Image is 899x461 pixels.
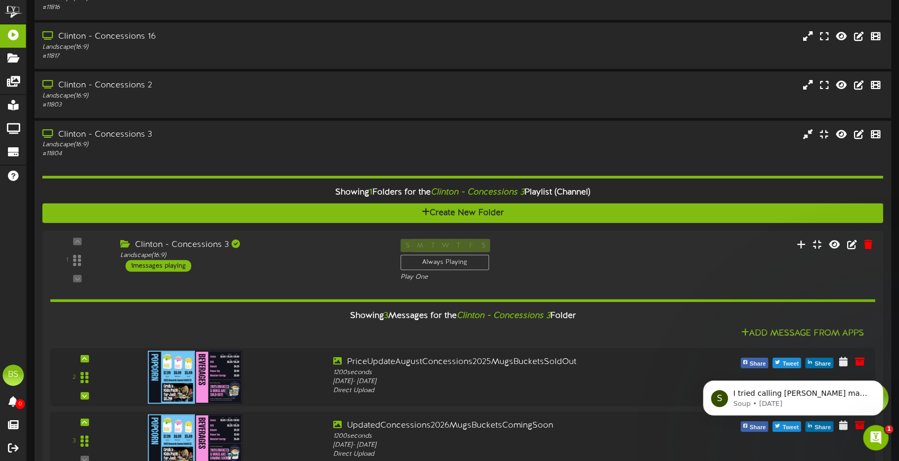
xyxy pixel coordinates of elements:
div: 1200 seconds [333,432,661,441]
iframe: Intercom live chat [863,425,888,450]
button: Add Message From Apps [738,327,867,340]
div: # 11804 [42,149,384,158]
div: # 11816 [42,3,384,12]
div: Landscape ( 16:9 ) [42,140,384,149]
button: Share [805,358,833,368]
span: 0 [15,399,25,409]
div: BS [3,365,24,386]
div: # 11817 [42,52,384,61]
div: Clinton - Concessions 3 [42,129,384,141]
i: Clinton - Concessions 3 [431,188,524,197]
div: Showing Messages for the Folder [42,305,883,327]
div: Clinton - Concessions 16 [42,31,384,43]
div: Direct Upload [333,450,661,459]
iframe: Intercom notifications message [687,358,899,432]
div: 1200 seconds [333,368,661,377]
div: 1 messages playing [126,260,191,272]
span: 1 [885,425,893,433]
div: Clinton - Concessions 3 [120,239,385,251]
span: 3 [384,311,388,321]
div: Landscape ( 16:9 ) [42,92,384,101]
i: Clinton - Concessions 3 [457,311,550,321]
div: Clinton - Concessions 2 [42,79,384,92]
span: 1 [369,188,372,197]
div: [DATE] - [DATE] [333,377,661,386]
div: Showing Folders for the Playlist (Channel) [34,181,891,204]
div: Direct Upload [333,386,661,395]
div: Always Playing [400,255,489,270]
button: Create New Folder [42,203,883,223]
div: # 11803 [42,101,384,110]
div: UpdatedConcessions2026MugsBucketsComingSoon [333,420,661,432]
button: Tweet [772,358,801,368]
div: Landscape ( 16:9 ) [120,251,385,260]
div: [DATE] - [DATE] [333,441,661,450]
div: Play One [400,273,595,282]
img: 22e4b0b3-0e4d-4483-af08-5a8da149d409.jpg [148,351,242,404]
div: Landscape ( 16:9 ) [42,43,384,52]
button: Share [741,358,769,368]
div: PriceUpdateAugustConcessions2025MugsBucketsSoldOut [333,356,661,368]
